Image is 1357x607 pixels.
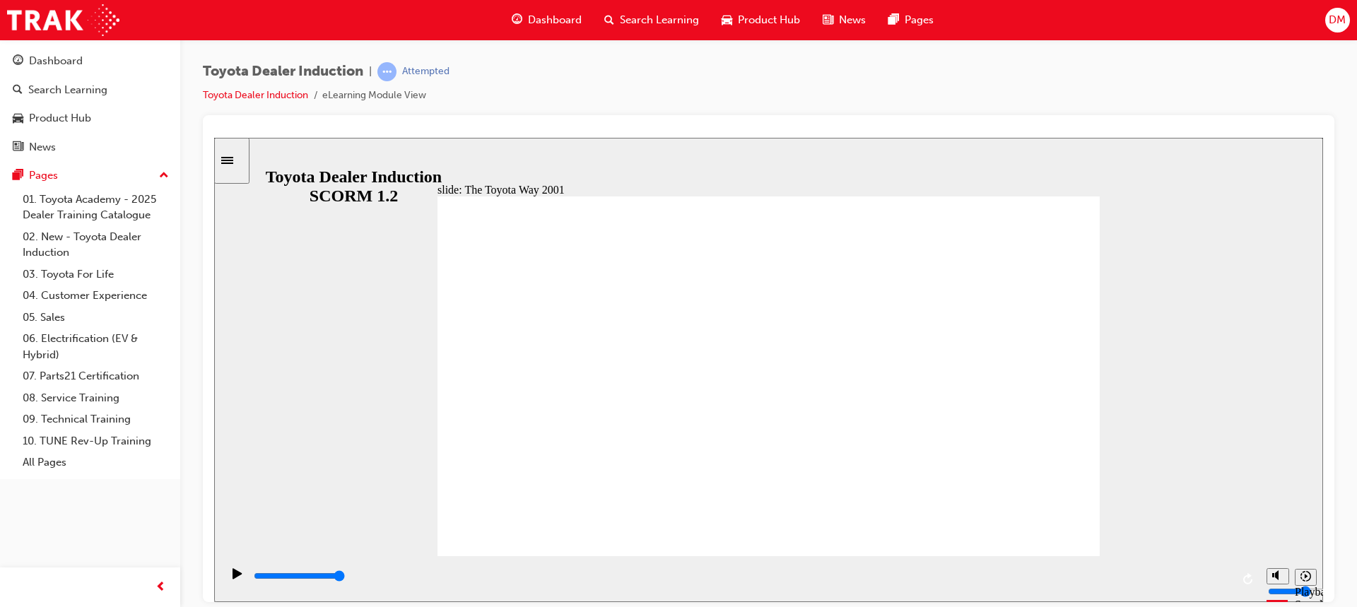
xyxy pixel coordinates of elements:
span: car-icon [722,11,732,29]
a: Toyota Dealer Induction [203,89,308,101]
a: 09. Technical Training [17,408,175,430]
span: learningRecordVerb_ATTEMPT-icon [377,62,396,81]
div: misc controls [1045,418,1102,464]
a: news-iconNews [811,6,877,35]
span: Toyota Dealer Induction [203,64,363,80]
span: search-icon [13,84,23,97]
div: Pages [29,167,58,184]
div: Attempted [402,65,450,78]
span: Dashboard [528,12,582,28]
span: car-icon [13,112,23,125]
a: Dashboard [6,48,175,74]
span: news-icon [823,11,833,29]
div: Dashboard [29,53,83,69]
span: Pages [905,12,934,28]
a: All Pages [17,452,175,473]
a: 02. New - Toyota Dealer Induction [17,226,175,264]
button: DM [1325,8,1350,33]
button: Mute (Ctrl+Alt+M) [1052,430,1075,447]
span: guage-icon [512,11,522,29]
a: 06. Electrification (EV & Hybrid) [17,328,175,365]
button: DashboardSearch LearningProduct HubNews [6,45,175,163]
a: 03. Toyota For Life [17,264,175,285]
span: search-icon [604,11,614,29]
li: eLearning Module View [322,88,426,104]
a: News [6,134,175,160]
span: | [369,64,372,80]
a: 10. TUNE Rev-Up Training [17,430,175,452]
a: 07. Parts21 Certification [17,365,175,387]
span: pages-icon [888,11,899,29]
a: car-iconProduct Hub [710,6,811,35]
a: 08. Service Training [17,387,175,409]
button: Pages [6,163,175,189]
a: search-iconSearch Learning [593,6,710,35]
span: Search Learning [620,12,699,28]
span: news-icon [13,141,23,154]
a: Product Hub [6,105,175,131]
a: 04. Customer Experience [17,285,175,307]
span: up-icon [159,167,169,185]
span: prev-icon [155,579,166,596]
span: guage-icon [13,55,23,68]
div: playback controls [7,418,1045,464]
a: 05. Sales [17,307,175,329]
button: Replay (Ctrl+Alt+R) [1024,431,1045,452]
span: Product Hub [738,12,800,28]
span: News [839,12,866,28]
div: Search Learning [28,82,107,98]
span: DM [1329,12,1346,28]
button: Play (Ctrl+Alt+P) [7,430,31,454]
div: Product Hub [29,110,91,126]
input: slide progress [40,432,131,444]
button: Playback speed [1081,431,1103,448]
div: News [29,139,56,155]
a: Search Learning [6,77,175,103]
span: pages-icon [13,170,23,182]
input: volume [1054,448,1145,459]
img: Trak [7,4,119,36]
a: pages-iconPages [877,6,945,35]
a: guage-iconDashboard [500,6,593,35]
div: Playback Speed [1081,448,1102,473]
a: 01. Toyota Academy - 2025 Dealer Training Catalogue [17,189,175,226]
